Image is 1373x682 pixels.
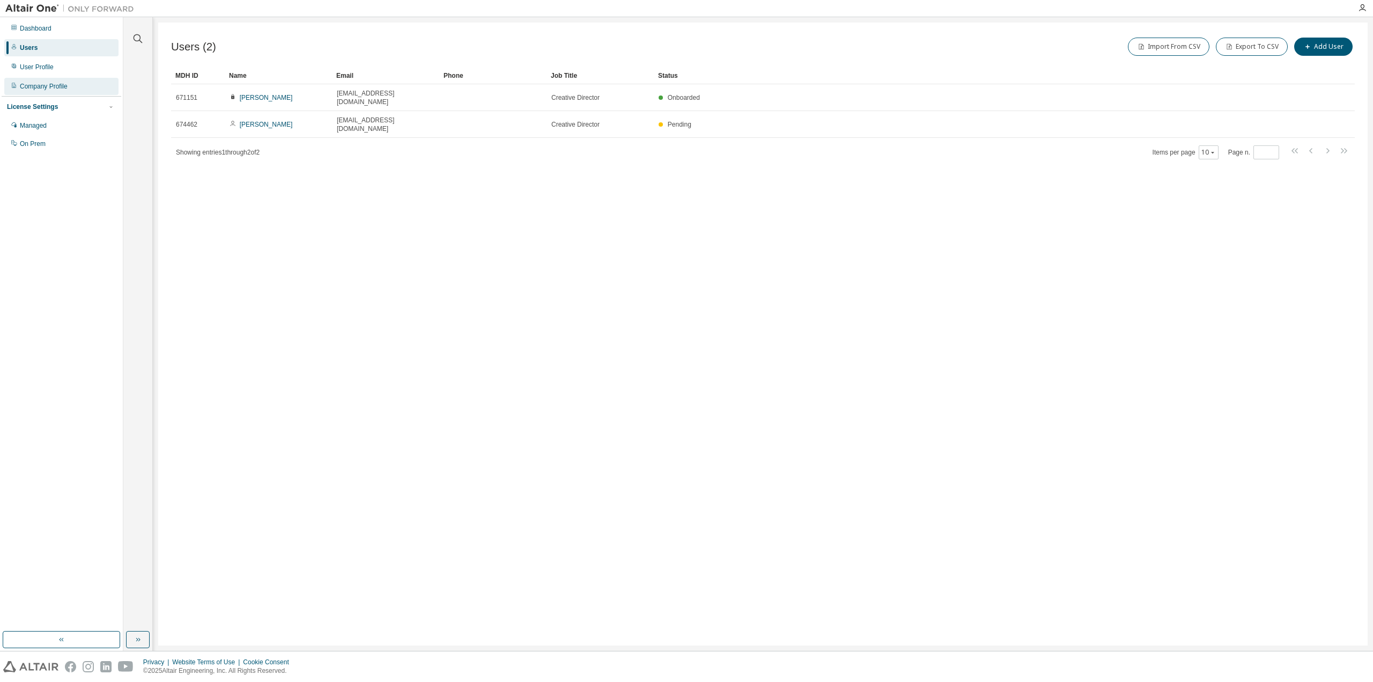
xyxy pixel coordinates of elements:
img: instagram.svg [83,661,94,672]
div: Managed [20,121,47,130]
a: [PERSON_NAME] [240,94,293,101]
a: [PERSON_NAME] [240,121,293,128]
span: Showing entries 1 through 2 of 2 [176,149,260,156]
div: Website Terms of Use [172,658,243,666]
div: Company Profile [20,82,68,91]
div: Name [229,67,328,84]
div: On Prem [20,140,46,148]
span: Pending [668,121,691,128]
span: [EMAIL_ADDRESS][DOMAIN_NAME] [337,89,434,106]
p: © 2025 Altair Engineering, Inc. All Rights Reserved. [143,666,296,676]
img: linkedin.svg [100,661,112,672]
span: 674462 [176,120,197,129]
div: Phone [444,67,542,84]
span: [EMAIL_ADDRESS][DOMAIN_NAME] [337,116,434,133]
span: 671151 [176,93,197,102]
div: Cookie Consent [243,658,295,666]
div: License Settings [7,102,58,111]
div: Users [20,43,38,52]
button: Export To CSV [1216,38,1288,56]
img: Altair One [5,3,139,14]
span: Items per page [1153,145,1219,159]
button: Import From CSV [1128,38,1209,56]
div: User Profile [20,63,54,71]
button: 10 [1201,148,1216,157]
span: Onboarded [668,94,700,101]
div: Status [658,67,1299,84]
span: Page n. [1228,145,1279,159]
div: Email [336,67,435,84]
img: altair_logo.svg [3,661,58,672]
img: youtube.svg [118,661,134,672]
span: Creative Director [551,120,600,129]
div: Privacy [143,658,172,666]
div: Dashboard [20,24,51,33]
span: Users (2) [171,41,216,53]
span: Creative Director [551,93,600,102]
div: Job Title [551,67,649,84]
button: Add User [1294,38,1353,56]
img: facebook.svg [65,661,76,672]
div: MDH ID [175,67,220,84]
